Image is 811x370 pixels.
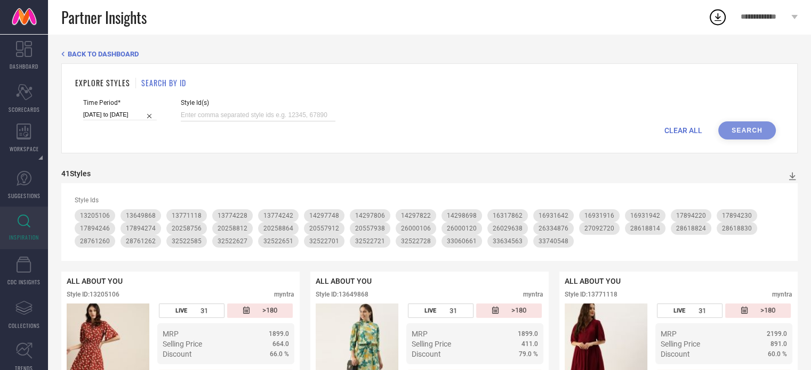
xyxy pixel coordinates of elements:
span: Discount [661,350,690,358]
span: 664.0 [272,340,289,348]
span: 16931942 [630,212,660,219]
span: 14298698 [447,212,477,219]
span: LIVE [175,307,187,314]
span: 28761262 [126,237,156,245]
span: 79.0 % [519,350,538,358]
span: 16317862 [493,212,523,219]
div: Open download list [708,7,727,27]
span: 13774242 [263,212,293,219]
span: Discount [163,350,192,358]
span: 17894274 [126,225,156,232]
span: 26000120 [447,225,477,232]
div: Back TO Dashboard [61,50,798,58]
span: 20557938 [355,225,385,232]
span: 1899.0 [269,330,289,338]
span: 17894230 [722,212,752,219]
span: 31 [200,307,208,315]
span: Style Id(s) [181,99,335,106]
span: LIVE [424,307,436,314]
span: 1899.0 [518,330,538,338]
span: 14297748 [309,212,339,219]
span: 2199.0 [767,330,787,338]
div: Style ID: 13205106 [67,291,119,298]
span: Discount [412,350,441,358]
h1: SEARCH BY ID [141,77,186,88]
span: 31 [449,307,457,315]
span: >180 [511,306,526,315]
span: Partner Insights [61,6,147,28]
span: 16931916 [584,212,614,219]
span: WORKSPACE [10,145,39,153]
span: 28761260 [80,237,110,245]
span: 32522651 [263,237,293,245]
span: 20258756 [172,225,202,232]
div: Number of days since the style was first listed on the platform [476,303,542,318]
span: 32522585 [172,237,202,245]
input: Enter comma separated style ids e.g. 12345, 67890 [181,109,335,121]
span: 31 [698,307,706,315]
span: 13774228 [218,212,247,219]
span: CLEAR ALL [664,126,702,135]
span: ALL ABOUT YOU [67,277,123,285]
span: 32522721 [355,237,385,245]
span: COLLECTIONS [9,322,40,330]
span: 32522701 [309,237,339,245]
span: ALL ABOUT YOU [316,277,372,285]
span: MRP [661,330,677,338]
div: myntra [274,291,294,298]
span: 20258812 [218,225,247,232]
span: 28618814 [630,225,660,232]
span: 17894246 [80,225,110,232]
span: ALL ABOUT YOU [565,277,621,285]
span: MRP [412,330,428,338]
span: 13205106 [80,212,110,219]
span: 33060661 [447,237,477,245]
span: 17894220 [676,212,706,219]
span: 33740548 [539,237,568,245]
span: Selling Price [163,340,202,348]
span: SCORECARDS [9,105,40,113]
span: 32522728 [401,237,431,245]
input: Select time period [83,109,157,120]
span: 20258864 [263,225,293,232]
span: 66.0 % [270,350,289,358]
span: 26000106 [401,225,431,232]
span: 26334876 [539,225,568,232]
div: Number of days the style has been live on the platform [408,303,473,318]
div: myntra [772,291,792,298]
span: 14297806 [355,212,385,219]
div: Style ID: 13771118 [565,291,617,298]
span: 411.0 [521,340,538,348]
div: 41 Styles [61,169,91,178]
span: 16931642 [539,212,568,219]
span: 14297822 [401,212,431,219]
div: Style Ids [75,196,784,204]
span: INSPIRATION [9,233,39,241]
span: MRP [163,330,179,338]
span: 20557912 [309,225,339,232]
span: CDC INSIGHTS [7,278,41,286]
span: >180 [262,306,277,315]
span: LIVE [673,307,685,314]
span: 13771118 [172,212,202,219]
span: 13649868 [126,212,156,219]
span: >180 [760,306,775,315]
div: Number of days the style has been live on the platform [159,303,224,318]
div: Number of days since the style was first listed on the platform [227,303,293,318]
span: SUGGESTIONS [8,192,41,200]
span: 891.0 [770,340,787,348]
span: DASHBOARD [10,62,38,70]
div: myntra [523,291,543,298]
span: 26029638 [493,225,523,232]
span: 60.0 % [768,350,787,358]
span: 33634563 [493,237,523,245]
span: Selling Price [412,340,451,348]
span: 28618824 [676,225,706,232]
span: 28618830 [722,225,752,232]
div: Style ID: 13649868 [316,291,368,298]
span: 27092720 [584,225,614,232]
span: BACK TO DASHBOARD [68,50,139,58]
div: Number of days since the style was first listed on the platform [725,303,791,318]
span: Time Period* [83,99,157,106]
div: Number of days the style has been live on the platform [657,303,722,318]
